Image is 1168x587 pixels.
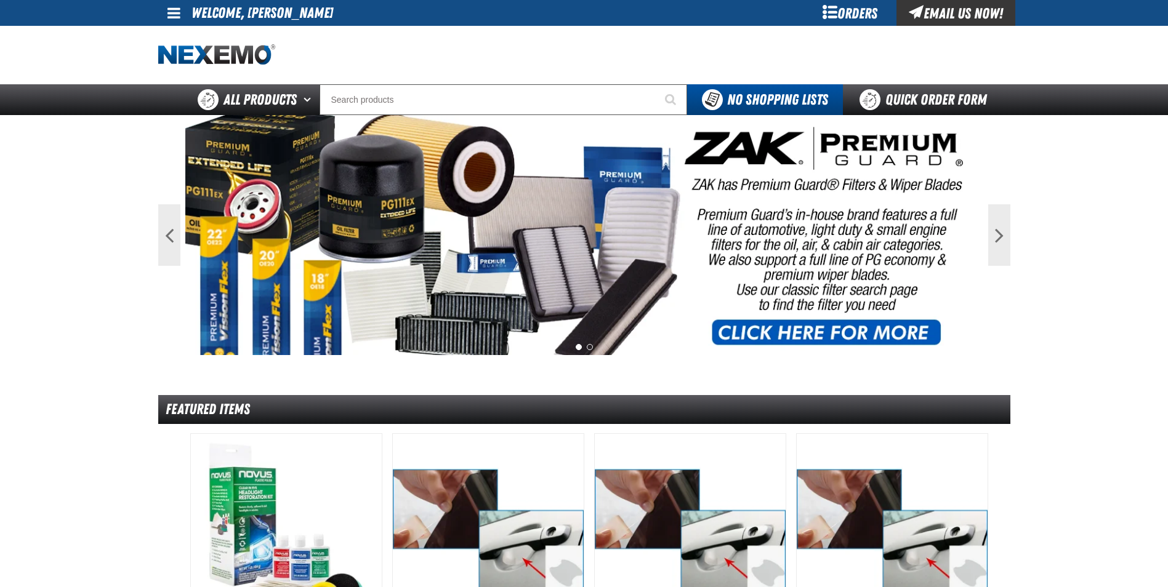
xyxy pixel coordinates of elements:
[158,44,275,66] img: Nexemo logo
[656,84,687,115] button: Start Searching
[299,84,320,115] button: Open All Products pages
[224,89,297,111] span: All Products
[158,204,180,266] button: Previous
[687,84,843,115] button: You do not have available Shopping Lists. Open to Create a New List
[158,395,1010,424] div: Featured Items
[988,204,1010,266] button: Next
[843,84,1010,115] a: Quick Order Form
[587,344,593,350] button: 2 of 2
[576,344,582,350] button: 1 of 2
[727,91,828,108] span: No Shopping Lists
[185,115,983,355] img: PG Filters & Wipers
[320,84,687,115] input: Search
